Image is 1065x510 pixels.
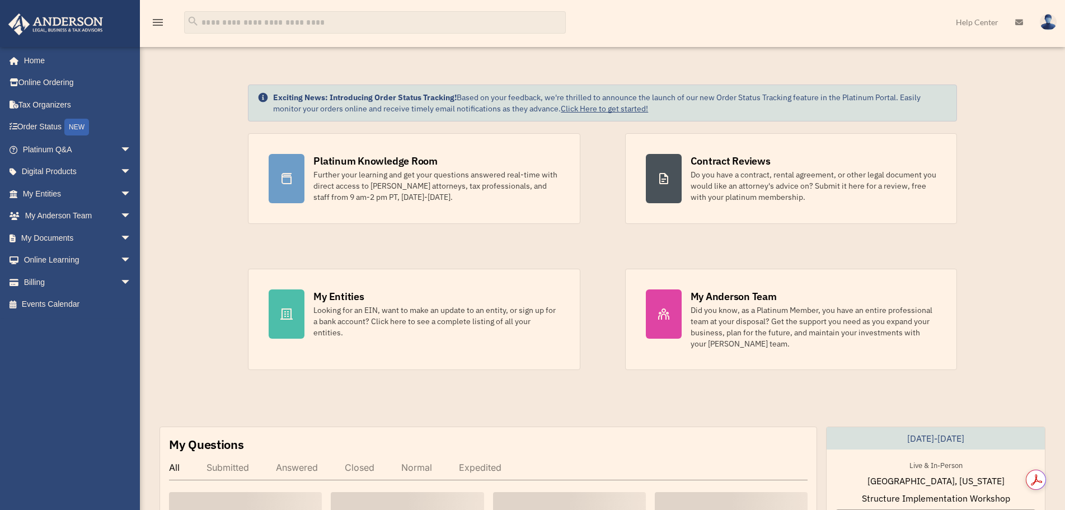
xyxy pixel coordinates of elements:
a: Home [8,49,143,72]
span: arrow_drop_down [120,271,143,294]
span: arrow_drop_down [120,205,143,228]
a: Platinum Q&Aarrow_drop_down [8,138,148,161]
span: arrow_drop_down [120,138,143,161]
div: Submitted [207,462,249,473]
div: Normal [401,462,432,473]
div: My Questions [169,436,244,453]
i: search [187,15,199,27]
a: Platinum Knowledge Room Further your learning and get your questions answered real-time with dire... [248,133,580,224]
span: arrow_drop_down [120,183,143,205]
div: Platinum Knowledge Room [313,154,438,168]
a: My Anderson Team Did you know, as a Platinum Member, you have an entire professional team at your... [625,269,957,370]
a: Tax Organizers [8,93,148,116]
span: arrow_drop_down [120,249,143,272]
div: Looking for an EIN, want to make an update to an entity, or sign up for a bank account? Click her... [313,305,559,338]
strong: Exciting News: Introducing Order Status Tracking! [273,92,457,102]
div: Expedited [459,462,501,473]
span: arrow_drop_down [120,227,143,250]
a: My Anderson Teamarrow_drop_down [8,205,148,227]
a: Order StatusNEW [8,116,148,139]
span: [GEOGRAPHIC_DATA], [US_STATE] [867,474,1005,488]
a: menu [151,20,165,29]
a: My Entitiesarrow_drop_down [8,183,148,205]
a: My Entities Looking for an EIN, want to make an update to an entity, or sign up for a bank accoun... [248,269,580,370]
div: Closed [345,462,374,473]
a: Billingarrow_drop_down [8,271,148,293]
div: Did you know, as a Platinum Member, you have an entire professional team at your disposal? Get th... [691,305,936,349]
div: Live & In-Person [900,458,972,470]
div: My Anderson Team [691,289,777,303]
i: menu [151,16,165,29]
a: Online Ordering [8,72,148,94]
div: Answered [276,462,318,473]
a: My Documentsarrow_drop_down [8,227,148,249]
div: Contract Reviews [691,154,771,168]
img: Anderson Advisors Platinum Portal [5,13,106,35]
div: Do you have a contract, rental agreement, or other legal document you would like an attorney's ad... [691,169,936,203]
div: All [169,462,180,473]
div: NEW [64,119,89,135]
div: Based on your feedback, we're thrilled to announce the launch of our new Order Status Tracking fe... [273,92,947,114]
a: Contract Reviews Do you have a contract, rental agreement, or other legal document you would like... [625,133,957,224]
a: Events Calendar [8,293,148,316]
div: Further your learning and get your questions answered real-time with direct access to [PERSON_NAM... [313,169,559,203]
a: Digital Productsarrow_drop_down [8,161,148,183]
span: arrow_drop_down [120,161,143,184]
a: Online Learningarrow_drop_down [8,249,148,272]
img: User Pic [1040,14,1057,30]
div: [DATE]-[DATE] [827,427,1045,450]
a: Click Here to get started! [561,104,648,114]
span: Structure Implementation Workshop [862,492,1010,505]
div: My Entities [313,289,364,303]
